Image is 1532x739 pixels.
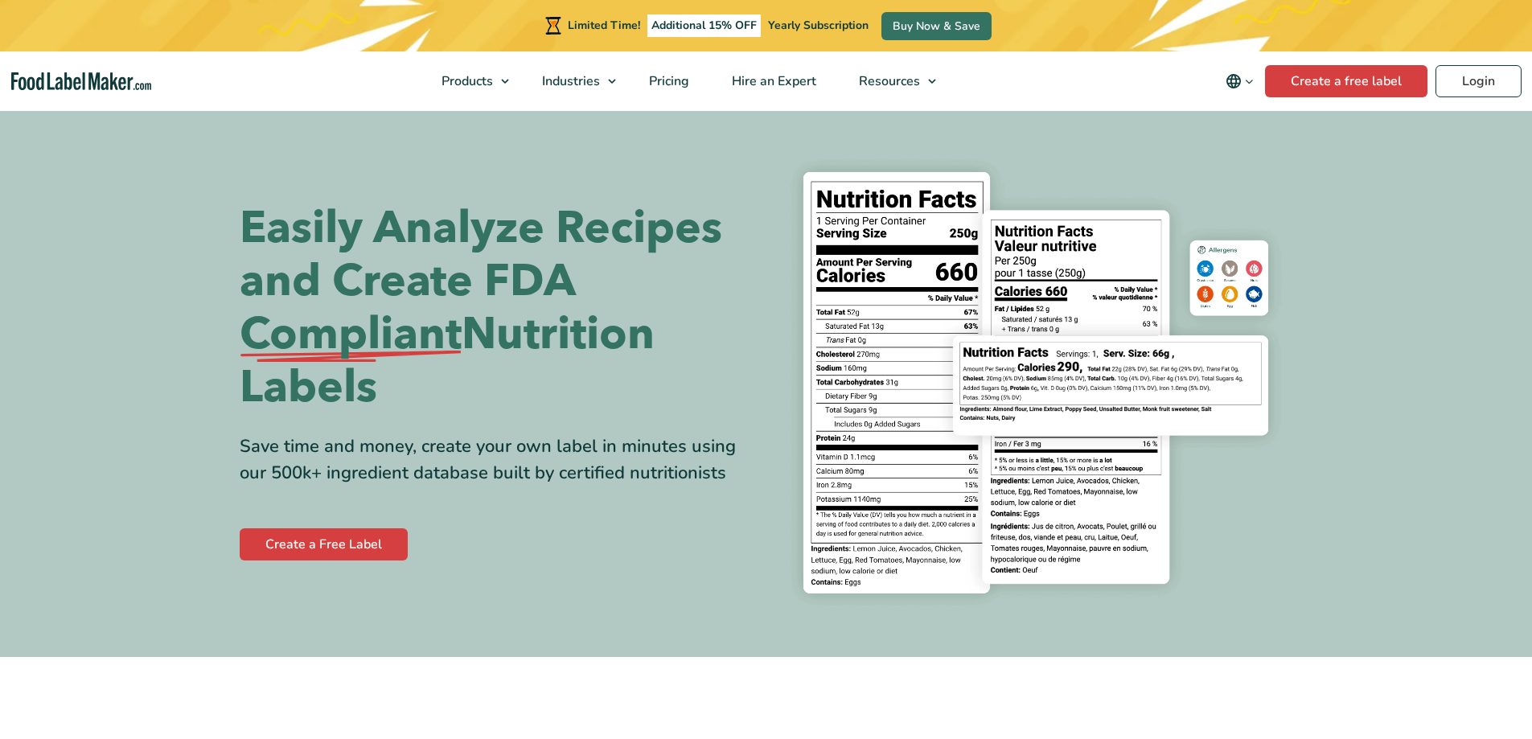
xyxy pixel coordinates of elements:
[854,72,922,90] span: Resources
[628,51,707,111] a: Pricing
[1214,65,1265,97] button: Change language
[647,14,761,37] span: Additional 15% OFF
[11,72,151,91] a: Food Label Maker homepage
[1265,65,1427,97] a: Create a free label
[240,202,754,414] h1: Easily Analyze Recipes and Create FDA Nutrition Labels
[437,72,495,90] span: Products
[1435,65,1522,97] a: Login
[421,51,517,111] a: Products
[568,18,640,33] span: Limited Time!
[768,18,869,33] span: Yearly Subscription
[537,72,602,90] span: Industries
[240,308,462,361] span: Compliant
[881,12,992,40] a: Buy Now & Save
[711,51,834,111] a: Hire an Expert
[240,433,754,487] div: Save time and money, create your own label in minutes using our 500k+ ingredient database built b...
[838,51,944,111] a: Resources
[644,72,691,90] span: Pricing
[727,72,818,90] span: Hire an Expert
[521,51,624,111] a: Industries
[240,528,408,560] a: Create a Free Label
